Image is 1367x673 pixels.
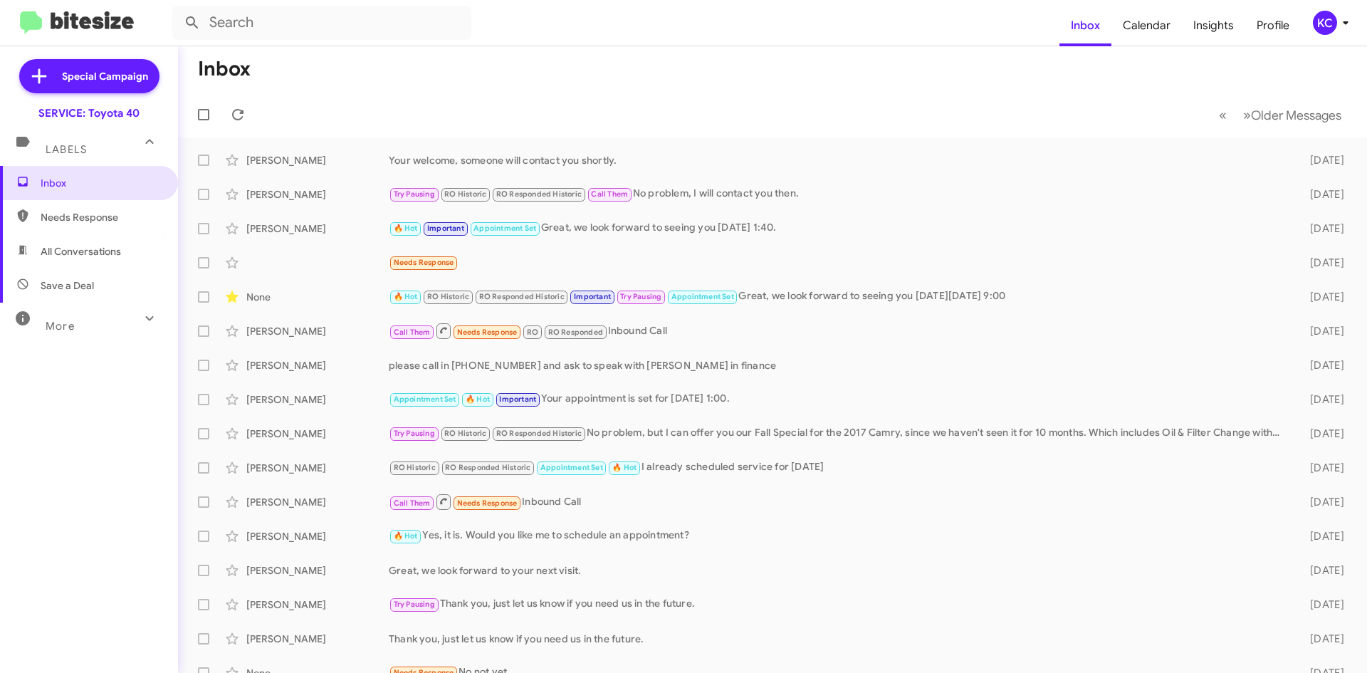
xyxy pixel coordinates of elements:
[1251,108,1341,123] span: Older Messages
[574,292,611,301] span: Important
[457,499,518,508] span: Needs Response
[389,493,1287,511] div: Inbound Call
[1287,598,1356,612] div: [DATE]
[389,528,1287,544] div: Yes, it is. Would you like me to schedule an appointment?
[527,328,538,337] span: RO
[427,292,469,301] span: RO Historic
[620,292,661,301] span: Try Pausing
[389,425,1287,442] div: No problem, but I can offer you our Fall Special for the 2017 Camry, since we haven't seen it for...
[1182,5,1245,46] a: Insights
[496,429,582,438] span: RO Responded Historic
[1287,221,1356,236] div: [DATE]
[1287,256,1356,270] div: [DATE]
[394,258,454,267] span: Needs Response
[499,395,536,404] span: Important
[1287,153,1356,167] div: [DATE]
[1210,100,1235,130] button: Previous
[246,563,389,578] div: [PERSON_NAME]
[46,143,87,156] span: Labels
[246,358,389,372] div: [PERSON_NAME]
[41,244,121,259] span: All Conversations
[445,463,530,472] span: RO Responded Historic
[246,324,389,338] div: [PERSON_NAME]
[540,463,603,472] span: Appointment Set
[1287,187,1356,202] div: [DATE]
[496,189,582,199] span: RO Responded Historic
[1313,11,1337,35] div: KC
[444,429,486,438] span: RO Historic
[246,221,389,236] div: [PERSON_NAME]
[671,292,734,301] span: Appointment Set
[41,210,162,224] span: Needs Response
[1287,392,1356,407] div: [DATE]
[246,632,389,646] div: [PERSON_NAME]
[389,186,1287,202] div: No problem, I will contact you then.
[1059,5,1111,46] a: Inbox
[1287,290,1356,304] div: [DATE]
[389,632,1287,646] div: Thank you, just let us know if you need us in the future.
[394,600,435,609] span: Try Pausing
[1243,106,1251,124] span: »
[41,278,94,293] span: Save a Deal
[612,463,637,472] span: 🔥 Hot
[457,328,518,337] span: Needs Response
[246,290,389,304] div: None
[198,58,251,80] h1: Inbox
[1301,11,1351,35] button: KC
[394,463,436,472] span: RO Historic
[246,153,389,167] div: [PERSON_NAME]
[1287,563,1356,578] div: [DATE]
[394,328,431,337] span: Call Them
[246,598,389,612] div: [PERSON_NAME]
[1111,5,1182,46] a: Calendar
[389,459,1287,476] div: I already scheduled service for [DATE]
[427,224,464,233] span: Important
[473,224,536,233] span: Appointment Set
[394,429,435,438] span: Try Pausing
[246,495,389,509] div: [PERSON_NAME]
[548,328,603,337] span: RO Responded
[46,320,75,333] span: More
[246,392,389,407] div: [PERSON_NAME]
[172,6,471,40] input: Search
[394,395,456,404] span: Appointment Set
[389,563,1287,578] div: Great, we look forward to your next visit.
[246,461,389,475] div: [PERSON_NAME]
[1287,632,1356,646] div: [DATE]
[1287,358,1356,372] div: [DATE]
[394,499,431,508] span: Call Them
[479,292,565,301] span: RO Responded Historic
[1287,495,1356,509] div: [DATE]
[389,220,1287,236] div: Great, we look forward to seeing you [DATE] 1:40.
[246,427,389,441] div: [PERSON_NAME]
[41,176,162,190] span: Inbox
[444,189,486,199] span: RO Historic
[246,529,389,543] div: [PERSON_NAME]
[394,531,418,541] span: 🔥 Hot
[246,187,389,202] div: [PERSON_NAME]
[389,391,1287,407] div: Your appointment is set for [DATE] 1:00.
[1287,529,1356,543] div: [DATE]
[1245,5,1301,46] a: Profile
[389,358,1287,372] div: please call in [PHONE_NUMBER] and ask to speak with [PERSON_NAME] in finance
[389,288,1287,305] div: Great, we look forward to seeing you [DATE][DATE] 9:00
[466,395,490,404] span: 🔥 Hot
[389,596,1287,612] div: Thank you, just let us know if you need us in the future.
[389,153,1287,167] div: Your welcome, someone will contact you shortly.
[394,224,418,233] span: 🔥 Hot
[591,189,628,199] span: Call Them
[1287,427,1356,441] div: [DATE]
[1211,100,1350,130] nav: Page navigation example
[1287,324,1356,338] div: [DATE]
[38,106,140,120] div: SERVICE: Toyota 40
[19,59,159,93] a: Special Campaign
[389,322,1287,340] div: Inbound Call
[394,189,435,199] span: Try Pausing
[62,69,148,83] span: Special Campaign
[1287,461,1356,475] div: [DATE]
[1219,106,1227,124] span: «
